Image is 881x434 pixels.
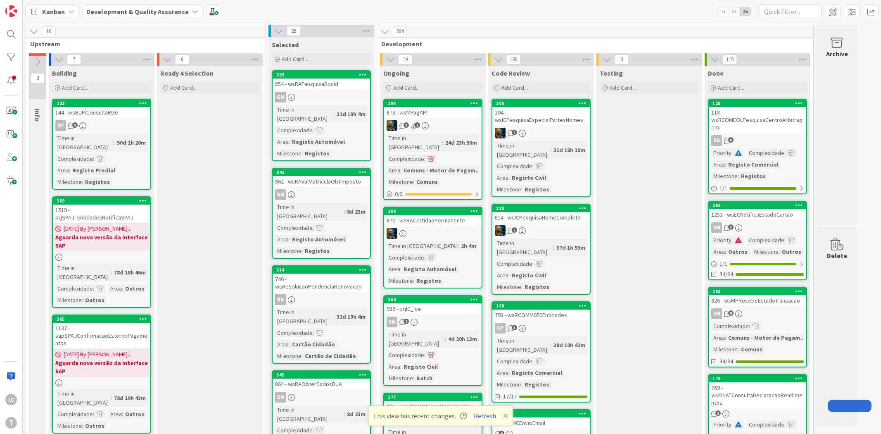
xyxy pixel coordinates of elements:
[72,122,78,128] span: 5
[122,284,123,293] span: :
[492,302,590,320] div: 100793 - wsRCOMM059Entidades
[273,169,370,187] div: 343862 - wsRAValMatriculaObtImposto
[725,247,726,256] span: :
[424,154,425,163] span: :
[275,189,286,200] div: GN
[273,266,370,292] div: 314746 - wsResolucaoPendenciaRenovacao
[384,303,482,314] div: 936 - prjIC_Ice
[273,371,370,389] div: 345864 - wsRAObterDadosDUA
[82,296,83,305] span: :
[273,71,370,79] div: 335
[383,99,482,200] a: 288873 - wsMPagAPIJCTime in [GEOGRAPHIC_DATA]:24d 23h 56mComplexidade:Area:Comuns - Motor de Paga...
[521,380,522,389] span: :
[400,265,401,274] span: :
[522,380,551,389] div: Registos
[495,128,506,138] img: JC
[512,325,517,330] span: 3
[275,246,302,255] div: Milestone
[415,122,420,128] span: 1
[712,203,806,208] div: 294
[275,92,286,103] div: GN
[313,126,314,135] span: :
[720,270,733,279] span: 34/34
[760,4,822,19] input: Quick Filter...
[387,317,397,327] div: VM
[384,107,482,118] div: 873 - wsMPagAPI
[495,185,521,194] div: Milestone
[711,345,738,354] div: Milestone
[413,374,414,383] span: :
[53,197,150,205] div: 369
[495,162,532,171] div: Complexidade
[532,259,534,268] span: :
[492,212,590,223] div: 814 - wsICPesquisaNomeCompleto
[720,357,733,366] span: 34/34
[551,145,587,155] div: 31d 18h 19m
[492,205,590,223] div: 320814 - wsICPesquisaNomeCompleto
[395,190,403,198] span: 0 / 3
[273,92,370,103] div: GN
[62,84,88,91] span: Add Card...
[512,130,517,135] span: 1
[111,393,112,403] span: :
[492,310,590,320] div: 793 - wsRCOMM059Entidades
[495,238,553,257] div: Time in [GEOGRAPHIC_DATA]
[93,154,94,163] span: :
[711,160,725,169] div: Area
[86,7,189,16] b: Development & Quality Assurance
[747,236,784,245] div: Complexidade
[388,208,482,214] div: 209
[752,247,779,256] div: Milestone
[289,340,290,349] span: :
[550,145,551,155] span: :
[401,166,482,175] div: Comuns - Motor de Pagam...
[709,135,806,146] div: RB
[112,393,148,403] div: 78d 19h 43m
[445,334,446,343] span: :
[302,351,303,360] span: :
[384,100,482,107] div: 288
[313,223,314,232] span: :
[387,241,458,250] div: Time in [GEOGRAPHIC_DATA]
[387,177,413,186] div: Milestone
[289,235,290,244] span: :
[387,374,413,383] div: Milestone
[496,205,590,211] div: 320
[711,236,731,245] div: Priority
[739,345,765,354] div: Comuns
[738,172,739,181] span: :
[82,177,83,186] span: :
[709,100,806,133] div: 125118 - wsRCOMEOLPesquisaCentroArbitragem
[495,336,550,354] div: Time in [GEOGRAPHIC_DATA]
[414,177,440,186] div: Comuns
[57,100,150,106] div: 233
[720,260,727,268] span: 1 / 1
[55,134,114,152] div: Time in [GEOGRAPHIC_DATA]
[53,197,150,223] div: 3691519 - prjSPAJ_EntidadesNotificaSPAJ
[303,149,332,158] div: Registos
[728,137,734,143] span: 6
[53,315,150,323] div: 365
[711,322,749,331] div: Complexidade
[401,362,440,371] div: Registo Civil
[720,184,727,193] span: 1 / 1
[551,341,587,350] div: 38d 10h 42m
[749,322,750,331] span: :
[401,265,458,274] div: Registo Automóvel
[510,368,564,377] div: Registo Comercial
[276,72,370,78] div: 335
[442,138,443,147] span: :
[492,99,591,197] a: 306104 - wsICPesquisaEspecialPartesNomesJCTime in [GEOGRAPHIC_DATA]:31d 18h 19mComplexidade:Area:...
[400,362,401,371] span: :
[55,233,148,250] b: Aguarda nova versão da interface SAP
[53,315,150,348] div: 3651137 - sapSPAJConfirmacaoEstornoPagamentos
[492,225,590,236] div: JC
[275,294,286,305] div: RB
[739,172,768,181] div: Registos
[387,228,397,239] img: JC
[289,137,290,146] span: :
[112,268,148,277] div: 78d 18h 46m
[70,166,117,175] div: Registo Predial
[718,84,744,91] span: Add Card...
[383,207,482,289] a: 209870 - wsRACertidaoPermanenteJCTime in [GEOGRAPHIC_DATA]:2h 4mComplexidade:Area:Registo Automóv...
